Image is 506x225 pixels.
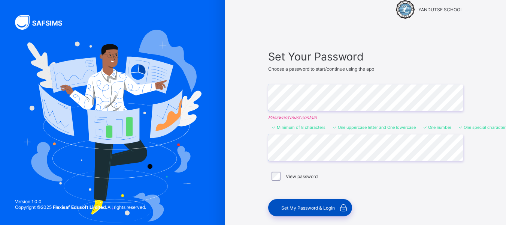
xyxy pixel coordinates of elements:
li: One special character [459,125,506,130]
img: SAFSIMS Logo [15,15,71,30]
label: View password [286,174,318,179]
strong: Flexisaf Edusoft Limited. [53,204,107,210]
span: Copyright © 2025 All rights reserved. [15,204,146,210]
img: Hero Image [23,30,202,222]
span: YANDUTSE SCHOOL [418,7,463,12]
span: Set My Password & Login [281,205,335,211]
span: Set Your Password [268,50,463,63]
li: One uppercase letter and One lowercase [333,125,416,130]
li: Minimum of 8 characters [272,125,325,130]
em: Password must contain [268,115,463,120]
span: Version 1.0.0 [15,199,146,204]
li: One number [423,125,451,130]
span: Choose a password to start/continue using the app [268,66,374,72]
